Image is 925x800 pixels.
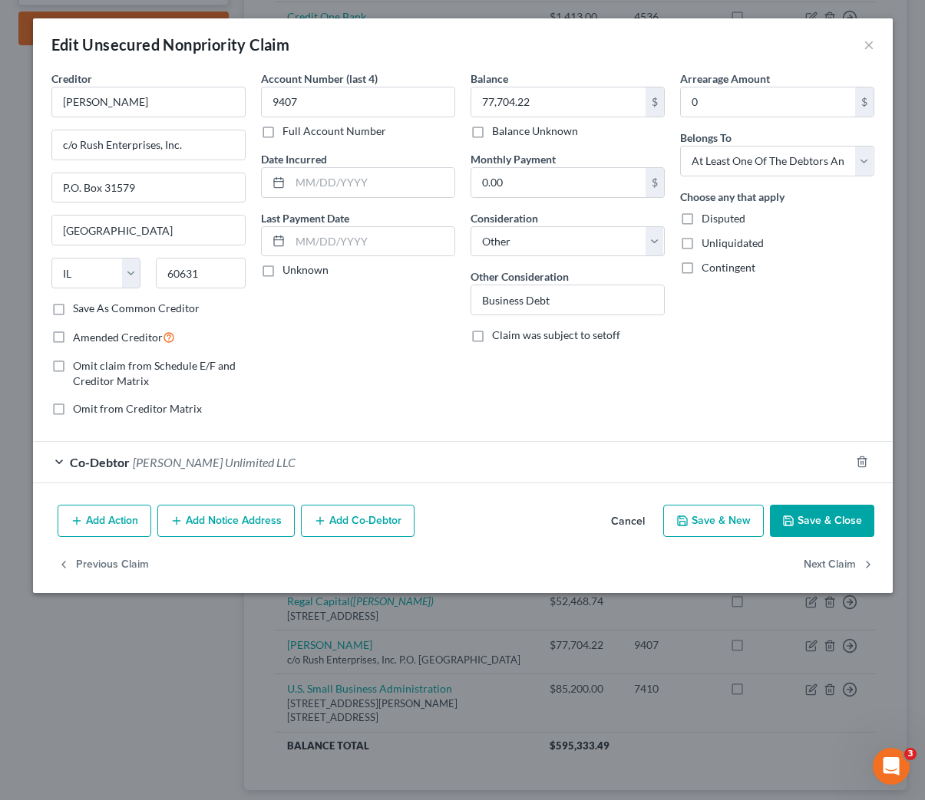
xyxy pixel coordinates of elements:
[261,151,327,167] label: Date Incurred
[52,130,245,160] input: Enter address...
[51,34,290,55] div: Edit Unsecured Nonpriority Claim
[599,506,657,537] button: Cancel
[681,87,855,117] input: 0.00
[663,505,764,537] button: Save & New
[471,87,646,117] input: 0.00
[156,258,246,288] input: Enter zip...
[133,455,296,469] span: [PERSON_NAME] Unlimited LLC
[680,71,770,87] label: Arrearage Amount
[471,151,556,167] label: Monthly Payment
[261,210,349,226] label: Last Payment Date
[51,87,246,117] input: Search creditor by name...
[492,328,620,341] span: Claim was subject to setoff
[73,301,200,316] label: Save As Common Creditor
[770,505,874,537] button: Save & Close
[471,168,646,197] input: 0.00
[157,505,295,537] button: Add Notice Address
[702,212,745,225] span: Disputed
[702,236,764,249] span: Unliquidated
[73,402,202,415] span: Omit from Creditor Matrix
[646,87,664,117] div: $
[51,72,92,85] span: Creditor
[864,35,874,54] button: ×
[261,71,378,87] label: Account Number (last 4)
[290,227,454,256] input: MM/DD/YYYY
[471,71,508,87] label: Balance
[58,549,149,581] button: Previous Claim
[301,505,415,537] button: Add Co-Debtor
[52,173,245,202] input: Apt, Suite, etc...
[290,168,454,197] input: MM/DD/YYYY
[804,549,874,581] button: Next Claim
[282,123,386,139] label: Full Account Number
[282,262,329,278] label: Unknown
[855,87,874,117] div: $
[58,505,151,537] button: Add Action
[680,131,732,144] span: Belongs To
[492,123,578,139] label: Balance Unknown
[261,87,455,117] input: XXXX
[73,331,163,344] span: Amended Creditor
[873,748,910,785] iframe: Intercom live chat
[680,189,785,205] label: Choose any that apply
[904,748,917,760] span: 3
[646,168,664,197] div: $
[702,261,755,274] span: Contingent
[70,455,130,469] span: Co-Debtor
[471,285,664,314] input: Specify...
[471,210,538,226] label: Consideration
[471,268,569,285] label: Other Consideration
[73,359,236,387] span: Omit claim from Schedule E/F and Creditor Matrix
[52,216,245,245] input: Enter city...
